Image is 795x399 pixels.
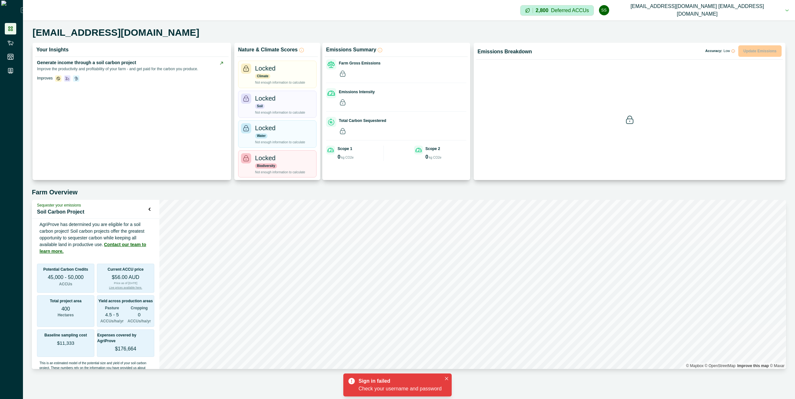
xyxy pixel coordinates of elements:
p: Locked [255,153,276,163]
p: Potential Carbon Credits [43,267,88,275]
p: ACCUs [59,281,72,287]
a: Maxar [770,364,784,368]
p: Soil [255,104,265,109]
p: 0 [338,154,340,160]
p: Total Carbon Sequestered [339,118,386,124]
p: $56.00 AUD [112,275,139,281]
p: Improve the productivity and profitability of your farm - and get paid for the carbon you produce. [37,66,223,72]
p: Soil Carbon Project [37,208,149,216]
span: Low [724,49,730,53]
p: Your Insights [36,47,69,53]
p: Not enough information to calculate [255,170,305,175]
p: Not enough information to calculate [255,80,305,85]
p: Locked [255,123,276,133]
a: Live prices available here. [109,286,142,289]
span: soil [64,75,70,81]
p: This is an estimated model of the potential size and yield of your soil carbon project. These num... [37,361,154,375]
p: 4.5 - 5 [105,312,119,317]
p: Farm Gross Emissions [339,60,381,66]
p: Scope 2 [426,146,440,152]
p: Price as of [DATE] [114,281,137,286]
p: Scope 1 [338,146,352,152]
p: Current ACCU price [108,267,144,275]
img: Logo [1,1,21,20]
p: Deferred ACCUs [551,8,589,13]
p: Pasture [105,305,119,311]
p: Sequester your emissions [37,202,149,208]
h5: [EMAIL_ADDRESS][DOMAIN_NAME] [33,27,199,38]
h5: Farm Overview [32,188,786,196]
div: Sign in failed [359,377,439,385]
span: climate [55,75,62,81]
button: Close [443,375,450,382]
p: kg CO2e [429,155,441,160]
p: Climate [255,74,270,79]
a: Mapbox [686,364,704,368]
p: Emissions Breakdown [478,49,532,55]
p: ACCUs/ha/yr [100,318,124,324]
div: Check your username and password [359,385,442,393]
p: $176,664 [115,346,136,354]
p: Emissions Intensity [339,89,375,95]
p: Total project area [50,298,81,306]
p: Emissions Summary [326,47,376,53]
p: AgriProve has determined you are eligible for a soil carbon project! Soil carbon projects offer t... [37,221,154,255]
p: Expenses covered by AgriProve [97,332,154,346]
p: Improves [37,75,53,81]
p: Biodiversity [255,163,277,169]
a: OpenStreetMap [705,364,736,368]
p: Nature & Climate Scores [238,47,298,53]
p: ACCUs/ha/yr [128,318,151,324]
p: Hectares [58,312,74,318]
p: 0 [138,312,141,317]
p: Not enough information to calculate [255,110,305,115]
p: Cropping [131,305,148,311]
p: Not enough information to calculate [255,140,305,145]
p: $11,333 [57,341,74,345]
p: 0 [426,154,428,160]
p: Generate income through a soil carbon project [37,59,223,66]
p: Locked [255,64,276,73]
a: Map feedback [737,364,769,368]
p: 400 [62,306,70,312]
button: Update Emissions [738,45,782,57]
p: Accuracy: [705,49,735,53]
p: Water [255,133,267,139]
p: Locked [255,94,276,103]
p: Baseline sampling cost [44,332,87,341]
p: 2,800 [536,8,548,13]
p: kg CO2e [341,155,354,160]
canvas: Map [32,200,786,369]
p: Yield across production areas [98,298,153,306]
p: 45,000 - 50,000 [48,275,84,281]
span: water [73,75,79,81]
